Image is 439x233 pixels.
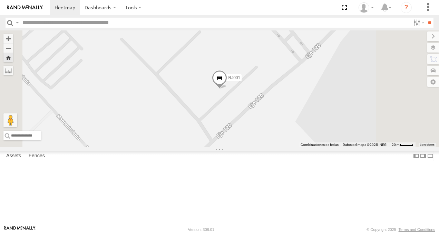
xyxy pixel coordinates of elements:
button: Escala del mapa: 20 m por 36 píxeles [390,142,416,147]
span: 20 m [392,143,400,147]
label: Hide Summary Table [427,151,434,161]
span: RJ001 [228,75,241,80]
button: Zoom out [3,43,13,53]
button: Zoom Home [3,53,13,62]
div: © Copyright 2025 - [367,227,435,232]
a: Condiciones (se abre en una nueva pestaña) [420,143,435,146]
a: Terms and Conditions [399,227,435,232]
a: Visit our Website [4,226,36,233]
button: Arrastra el hombrecito naranja al mapa para abrir Street View [3,113,17,127]
label: Search Query [14,18,20,28]
label: Dock Summary Table to the Right [420,151,427,161]
label: Measure [3,66,13,75]
img: rand-logo.svg [7,5,43,10]
div: XPD GLOBAL [356,2,376,13]
button: Combinaciones de teclas [301,142,339,147]
i: ? [401,2,412,13]
label: Map Settings [427,77,439,87]
label: Fences [25,151,48,161]
label: Dock Summary Table to the Left [413,151,420,161]
label: Search Filter Options [411,18,426,28]
span: Datos del mapa ©2025 INEGI [343,143,388,147]
div: Version: 308.01 [188,227,214,232]
button: Zoom in [3,34,13,43]
label: Assets [3,151,25,161]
